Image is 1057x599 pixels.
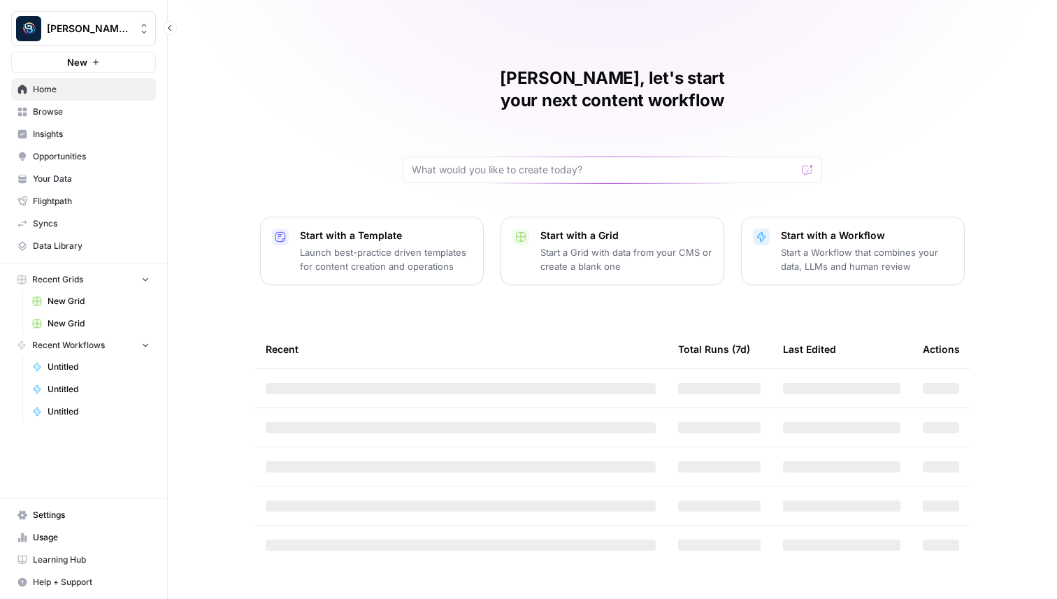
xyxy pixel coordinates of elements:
p: Start with a Workflow [781,229,953,243]
button: Recent Workflows [11,335,156,356]
a: Flightpath [11,190,156,212]
a: Data Library [11,235,156,257]
span: New Grid [48,317,150,330]
a: Untitled [26,356,156,378]
a: New Grid [26,312,156,335]
span: Data Library [33,240,150,252]
a: Untitled [26,400,156,423]
span: Your Data [33,173,150,185]
div: Recent [266,330,656,368]
a: Home [11,78,156,101]
div: Total Runs (7d) [678,330,750,368]
a: Learning Hub [11,549,156,571]
span: Recent Grids [32,273,83,286]
button: Help + Support [11,571,156,593]
a: New Grid [26,290,156,312]
h1: [PERSON_NAME], let's start your next content workflow [403,67,822,112]
button: Start with a WorkflowStart a Workflow that combines your data, LLMs and human review [741,217,965,285]
span: Untitled [48,383,150,396]
span: Recent Workflows [32,339,105,352]
button: Workspace: Berna's Personal [11,11,156,46]
img: Berna's Personal Logo [16,16,41,41]
span: Settings [33,509,150,521]
p: Start with a Grid [540,229,712,243]
p: Start with a Template [300,229,472,243]
input: What would you like to create today? [412,163,796,177]
span: Help + Support [33,576,150,589]
button: Start with a GridStart a Grid with data from your CMS or create a blank one [501,217,724,285]
span: Opportunities [33,150,150,163]
p: Launch best-practice driven templates for content creation and operations [300,245,472,273]
span: New Grid [48,295,150,308]
span: Syncs [33,217,150,230]
span: [PERSON_NAME] Personal [47,22,131,36]
span: Learning Hub [33,554,150,566]
a: Browse [11,101,156,123]
a: Settings [11,504,156,526]
span: Home [33,83,150,96]
a: Untitled [26,378,156,400]
span: Flightpath [33,195,150,208]
button: New [11,52,156,73]
p: Start a Workflow that combines your data, LLMs and human review [781,245,953,273]
a: Your Data [11,168,156,190]
button: Recent Grids [11,269,156,290]
span: Insights [33,128,150,140]
a: Opportunities [11,145,156,168]
a: Usage [11,526,156,549]
span: Browse [33,106,150,118]
a: Syncs [11,212,156,235]
div: Last Edited [783,330,836,368]
button: Start with a TemplateLaunch best-practice driven templates for content creation and operations [260,217,484,285]
div: Actions [923,330,960,368]
p: Start a Grid with data from your CMS or create a blank one [540,245,712,273]
a: Insights [11,123,156,145]
span: Untitled [48,361,150,373]
span: Untitled [48,405,150,418]
span: Usage [33,531,150,544]
span: New [67,55,87,69]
